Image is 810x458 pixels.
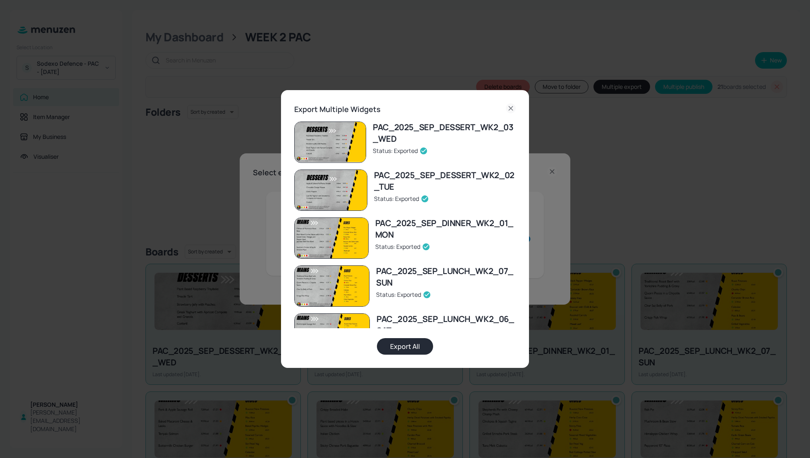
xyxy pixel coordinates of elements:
[295,266,369,308] img: PAC_2025_SEP_LUNCH_WK2_07_SUN
[295,170,367,210] img: PAC_2025_SEP_DESSERT_WK2_02_TUE
[374,194,516,203] div: Status: Exported
[376,290,516,299] div: Status: Exported
[373,146,516,155] div: Status: Exported
[375,242,516,251] div: Status: Exported
[375,217,516,241] div: PAC_2025_SEP_DINNER_WK2_01_MON
[295,122,366,162] img: PAC_2025_SEP_DESSERT_WK2_03_WED
[376,265,516,289] div: PAC_2025_SEP_LUNCH_WK2_07_SUN
[373,122,516,145] div: PAC_2025_SEP_DESSERT_WK2_03_WED
[376,313,516,336] div: PAC_2025_SEP_LUNCH_WK2_06_SAT
[294,103,381,115] h6: Export Multiple Widgets
[377,338,433,355] button: Export All
[295,218,368,259] img: PAC_2025_SEP_DINNER_WK2_01_MON
[295,314,369,356] img: PAC_2025_SEP_LUNCH_WK2_06_SAT
[374,169,516,193] div: PAC_2025_SEP_DESSERT_WK2_02_TUE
